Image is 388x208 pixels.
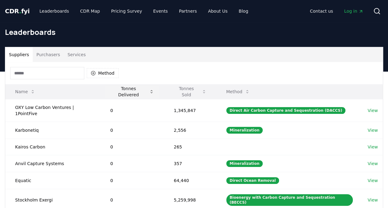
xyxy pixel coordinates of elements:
[368,160,378,167] a: View
[75,6,105,17] a: CDR Map
[5,172,100,189] td: Equatic
[33,47,64,62] button: Purchasers
[148,6,173,17] a: Events
[234,6,253,17] a: Blog
[305,6,368,17] nav: Main
[87,68,119,78] button: Method
[10,85,40,98] button: Name
[164,139,216,155] td: 265
[100,172,164,189] td: 0
[164,172,216,189] td: 64,440
[305,6,338,17] a: Contact us
[368,197,378,203] a: View
[226,160,263,167] div: Mineralization
[226,127,263,134] div: Mineralization
[221,85,255,98] button: Method
[19,7,21,15] span: .
[5,122,100,139] td: Karbonetiq
[35,6,74,17] a: Leaderboards
[100,139,164,155] td: 0
[35,6,253,17] nav: Main
[368,177,378,184] a: View
[100,99,164,122] td: 0
[344,8,363,14] span: Log in
[226,177,279,184] div: Direct Ocean Removal
[226,107,346,114] div: Direct Air Carbon Capture and Sequestration (DACCS)
[5,7,30,15] span: CDR fyi
[5,155,100,172] td: Anvil Capture Systems
[368,144,378,150] a: View
[100,122,164,139] td: 0
[5,139,100,155] td: Kairos Carbon
[226,194,353,206] div: Bioenergy with Carbon Capture and Sequestration (BECCS)
[5,7,30,15] a: CDR.fyi
[164,99,216,122] td: 1,345,847
[164,122,216,139] td: 2,556
[368,127,378,133] a: View
[203,6,232,17] a: About Us
[5,27,383,37] h1: Leaderboards
[5,47,33,62] button: Suppliers
[339,6,368,17] a: Log in
[164,155,216,172] td: 357
[5,99,100,122] td: OXY Low Carbon Ventures | 1PointFive
[105,85,159,98] button: Tonnes Delivered
[169,85,211,98] button: Tonnes Sold
[174,6,202,17] a: Partners
[100,155,164,172] td: 0
[368,107,378,114] a: View
[106,6,147,17] a: Pricing Survey
[64,47,90,62] button: Services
